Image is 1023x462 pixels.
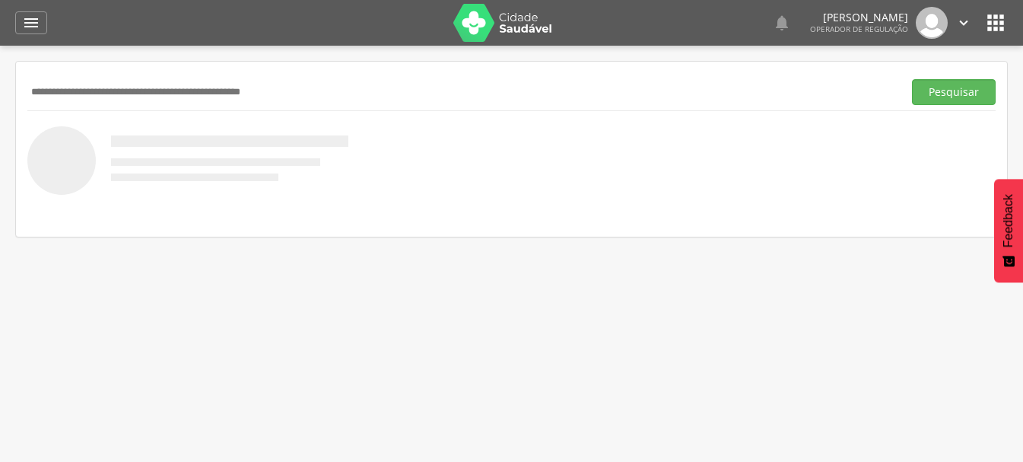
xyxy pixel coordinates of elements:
button: Feedback - Mostrar pesquisa [994,179,1023,282]
a:  [15,11,47,34]
button: Pesquisar [912,79,996,105]
i:  [983,11,1008,35]
a:  [955,7,972,39]
i:  [773,14,791,32]
i:  [22,14,40,32]
i:  [955,14,972,31]
a:  [773,7,791,39]
p: [PERSON_NAME] [810,12,908,23]
span: Operador de regulação [810,24,908,34]
span: Feedback [1002,194,1015,247]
